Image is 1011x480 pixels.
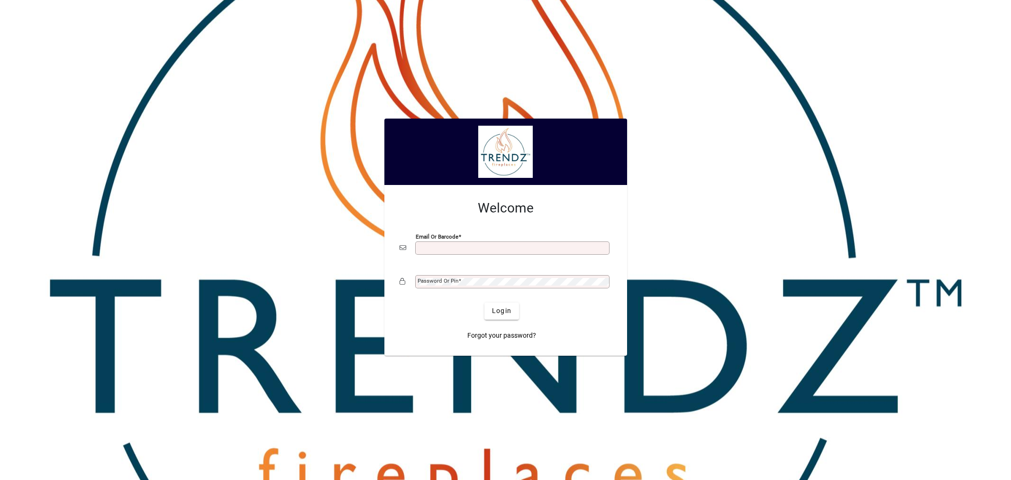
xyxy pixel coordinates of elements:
[464,327,540,344] a: Forgot your password?
[400,200,612,216] h2: Welcome
[416,233,458,240] mat-label: Email or Barcode
[467,331,536,341] span: Forgot your password?
[492,306,511,316] span: Login
[418,277,458,284] mat-label: Password or Pin
[484,303,519,320] button: Login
